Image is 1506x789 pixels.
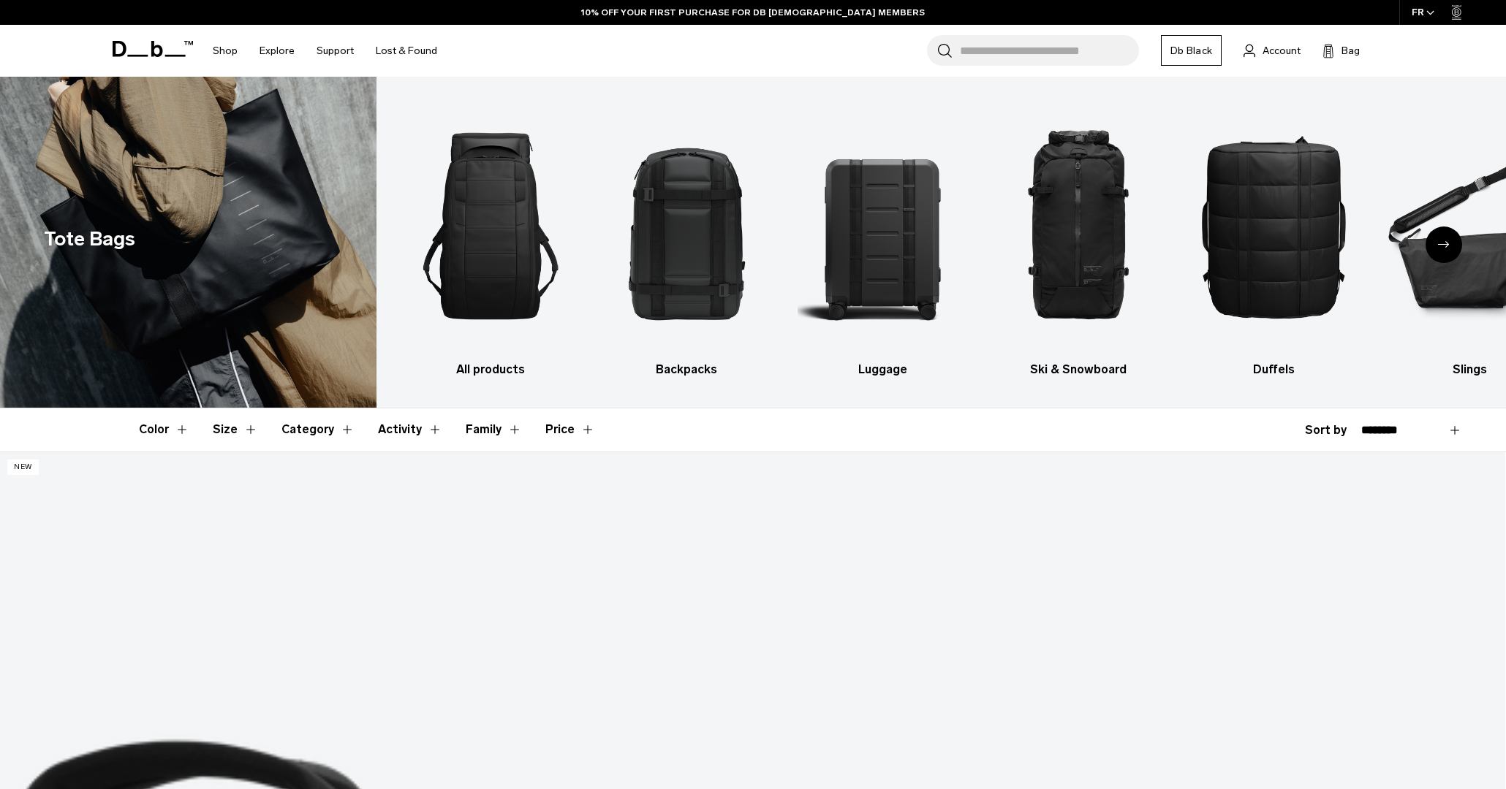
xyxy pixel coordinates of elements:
button: Toggle Filter [466,408,522,451]
img: Db [993,99,1163,354]
li: 5 / 10 [1189,99,1359,378]
h3: Duffels [1189,361,1359,378]
button: Toggle Price [545,408,595,451]
a: Explore [260,25,295,77]
img: Db [798,99,968,354]
a: Shop [213,25,238,77]
a: Db Ski & Snowboard [993,99,1163,378]
span: Account [1263,43,1301,58]
h3: Ski & Snowboard [993,361,1163,378]
button: Toggle Filter [281,408,355,451]
span: Bag [1342,43,1360,58]
a: Db Duffels [1189,99,1359,378]
img: Db [406,99,576,354]
button: Toggle Filter [378,408,442,451]
li: 2 / 10 [602,99,772,378]
h3: All products [406,361,576,378]
a: Db Backpacks [602,99,772,378]
p: New [7,460,39,475]
button: Toggle Filter [139,408,189,451]
h3: Luggage [798,361,968,378]
a: Db Luggage [798,99,968,378]
div: Next slide [1426,226,1462,263]
h1: Tote Bags [44,224,135,254]
a: Db Black [1161,35,1222,66]
li: 3 / 10 [798,99,968,378]
img: Db [1189,99,1359,354]
li: 4 / 10 [993,99,1163,378]
img: Db [602,99,772,354]
li: 1 / 10 [406,99,576,378]
button: Bag [1323,42,1360,59]
a: Support [317,25,354,77]
a: Account [1244,42,1301,59]
button: Toggle Filter [213,408,258,451]
nav: Main Navigation [202,25,448,77]
a: Lost & Found [376,25,437,77]
a: Db All products [406,99,576,378]
a: 10% OFF YOUR FIRST PURCHASE FOR DB [DEMOGRAPHIC_DATA] MEMBERS [581,6,925,19]
h3: Backpacks [602,361,772,378]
